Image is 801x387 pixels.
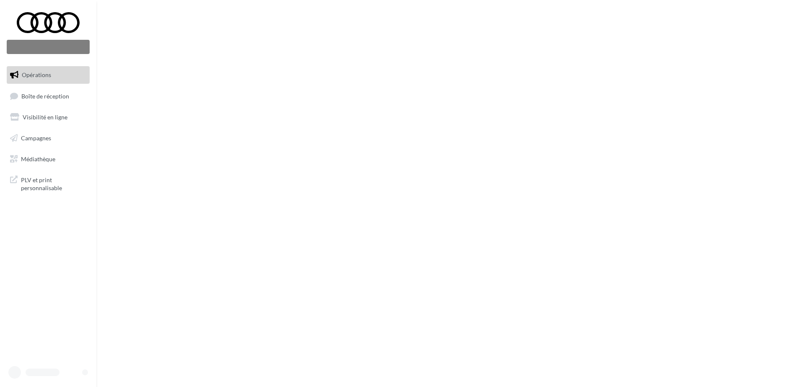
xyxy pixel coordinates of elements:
span: Boîte de réception [21,92,69,99]
div: Nouvelle campagne [7,40,90,54]
span: Médiathèque [21,155,55,162]
a: Boîte de réception [5,87,91,105]
span: PLV et print personnalisable [21,174,86,192]
a: Campagnes [5,129,91,147]
span: Opérations [22,71,51,78]
span: Campagnes [21,134,51,142]
a: Visibilité en ligne [5,108,91,126]
a: Opérations [5,66,91,84]
a: Médiathèque [5,150,91,168]
span: Visibilité en ligne [23,114,67,121]
a: PLV et print personnalisable [5,171,91,196]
